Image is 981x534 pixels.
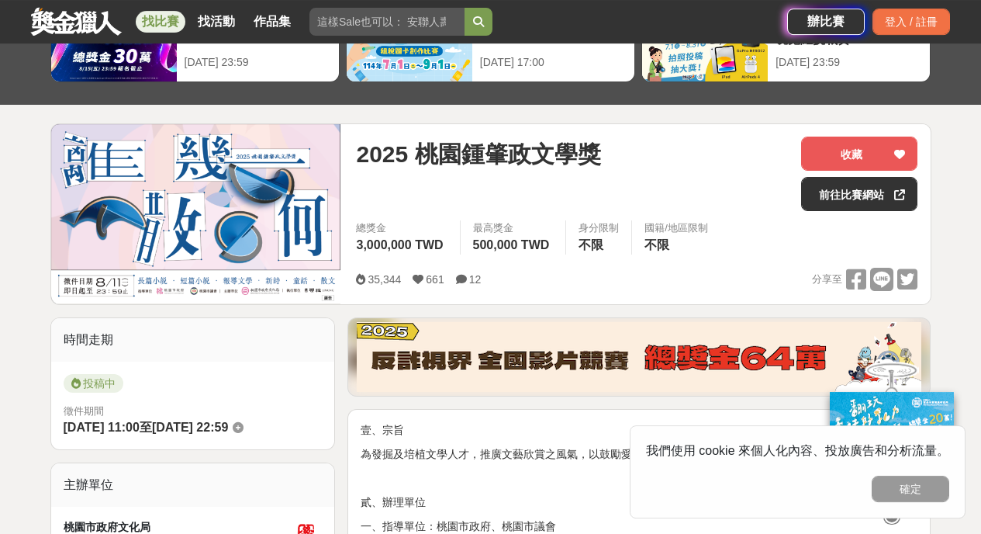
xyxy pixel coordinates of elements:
img: Cover Image [51,124,341,303]
div: [DATE] 23:59 [185,54,331,71]
img: c171a689-fb2c-43c6-a33c-e56b1f4b2190.jpg [830,392,954,495]
a: 作品集 [247,11,297,33]
div: [DATE] 23:59 [775,54,922,71]
span: 661 [426,273,444,286]
div: 身分限制 [579,220,619,236]
span: 不限 [644,238,669,251]
span: 至 [140,421,152,434]
span: 我們使用 cookie 來個人化內容、投放廣告和分析流量。 [646,444,949,457]
div: 時間走期 [51,318,335,362]
span: 徵件期間 [64,405,104,417]
span: 500,000 TWD [473,238,550,251]
span: [DATE] 11:00 [64,421,140,434]
img: 760c60fc-bf85-49b1-bfa1-830764fee2cd.png [357,322,921,392]
button: 收藏 [801,137,917,171]
span: 2025 桃園鍾肇政文學獎 [356,137,600,172]
div: 主辦單位 [51,463,335,507]
span: 12 [469,273,482,286]
div: 登入 / 註冊 [872,9,950,35]
input: 這樣Sale也可以： 安聯人壽創意銷售法募集 [309,8,465,36]
div: 國籍/地區限制 [644,220,708,236]
p: 貳、辦理單位 [361,494,917,511]
a: 辦比賽 [787,9,865,35]
span: [DATE] 22:59 [152,421,228,434]
span: 3,000,000 TWD [356,238,443,251]
span: 最高獎金 [473,220,554,236]
span: 總獎金 [356,220,447,236]
div: [DATE] 17:00 [480,54,627,71]
span: 不限 [579,238,603,251]
span: 投稿中 [64,374,123,393]
span: 分享至 [812,268,842,291]
a: 找比賽 [136,11,185,33]
button: 確定 [872,476,949,502]
p: 壹、宗旨 [361,422,917,439]
a: 前往比賽網站 [801,177,917,211]
a: 找活動 [192,11,241,33]
p: 為發掘及培植文學人才，推廣文藝欣賞之風氣，以鼓勵愛好文學人士創作。 [361,446,917,463]
span: 35,344 [368,273,401,286]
